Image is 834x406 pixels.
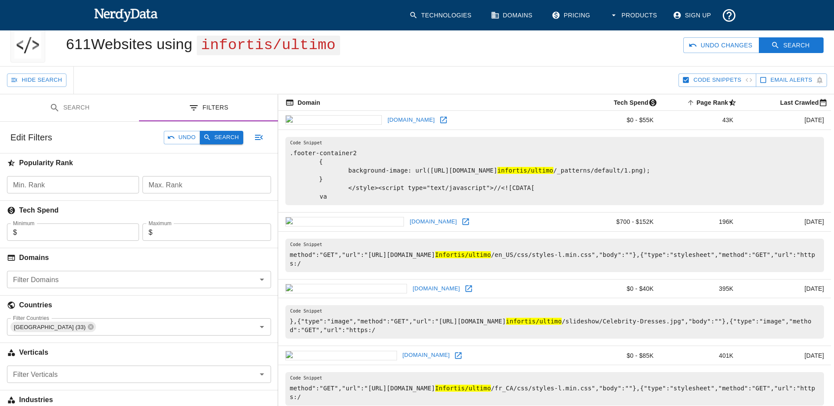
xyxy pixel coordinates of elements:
button: Open [256,321,268,333]
h1: 611 Websites using [66,36,340,52]
label: Maximum [149,220,172,227]
a: [DOMAIN_NAME] [407,215,459,229]
hl: Infortis/ultimo [435,385,491,392]
button: Hide Search [7,73,66,87]
pre: method":"GET","url":"[URL][DOMAIN_NAME] /fr_CA/css/styles-l.min.css","body":""},{"type":"styleshe... [285,372,824,406]
pre: .footer-container2 { background-image: url([URL][DOMAIN_NAME] /_patterns/default/1.png); } </styl... [285,137,824,205]
a: Open anthempress.com in new window [437,113,450,126]
hl: Infortis/ultimo [435,251,491,258]
a: Open bijouterielanglois.com in new window [452,349,465,362]
span: Most recent date this website was successfully crawled [769,97,831,108]
a: [DOMAIN_NAME] [400,349,452,362]
span: The estimated minimum and maximum annual tech spend each webpage has, based on the free, freemium... [602,97,661,108]
img: bijouterielanglois.com icon [285,351,397,360]
td: $0 - $85K [576,346,660,365]
button: Open [256,368,268,380]
a: Pricing [546,4,597,27]
div: $ [142,223,271,241]
label: Minimum [13,220,34,227]
td: [DATE] [740,279,831,298]
pre: },{"type":"image","method":"GET","url":"[URL][DOMAIN_NAME] /slideshow/Celebrity-Dresses.jpg","bod... [285,305,824,339]
a: [DOMAIN_NAME] [385,113,437,127]
img: thecelebritydresses.com icon [285,284,407,293]
button: Search [200,131,243,144]
h6: Edit Filters [10,130,52,144]
div: [GEOGRAPHIC_DATA] (33) [10,322,96,332]
a: [DOMAIN_NAME] [410,282,462,296]
button: Support and Documentation [718,4,740,27]
a: Open purpletreesoftware.com in new window [459,215,472,228]
a: Open thecelebritydresses.com in new window [462,282,475,295]
button: Sign up to track newly added websites and receive email alerts. [756,73,827,87]
span: Sign up to track newly added websites and receive email alerts. [771,75,812,85]
span: A page popularity ranking based on a domain's backlinks. Smaller numbers signal more popular doma... [685,97,740,108]
button: Hide Code Snippets [678,73,756,87]
td: $0 - $40K [576,279,660,298]
td: 395K [661,279,741,298]
span: The registered domain name (i.e. "nerdydata.com"). [285,97,320,108]
td: $700 - $152K [576,212,660,231]
a: Technologies [404,4,479,27]
div: $ [7,223,139,241]
pre: method":"GET","url":"[URL][DOMAIN_NAME] /en_US/css/styles-l.min.css","body":""},{"type":"styleshe... [285,239,824,272]
img: "infortis/ultimo" logo [14,28,41,63]
td: 43K [661,111,741,130]
td: [DATE] [740,346,831,365]
td: 401K [661,346,741,365]
button: Filters [139,94,278,122]
button: Products [604,4,664,27]
img: NerdyData.com [94,6,158,23]
label: Filter Countries [13,314,49,322]
td: $0 - $55K [576,111,660,130]
td: 196K [661,212,741,231]
button: Undo Changes [683,37,759,53]
hl: infortis/ultimo [506,318,562,325]
button: Undo [164,131,200,144]
button: Search [759,37,824,53]
img: anthempress.com icon [285,115,382,125]
a: Sign Up [668,4,718,27]
span: Hide Code Snippets [693,75,741,85]
td: [DATE] [740,212,831,231]
span: infortis/ultimo [197,36,340,55]
td: [DATE] [740,111,831,130]
a: Domains [486,4,539,27]
button: Open [256,273,268,286]
span: [GEOGRAPHIC_DATA] (33) [10,322,89,332]
hl: infortis/ultimo [497,167,553,174]
img: purpletreesoftware.com icon [285,217,404,226]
